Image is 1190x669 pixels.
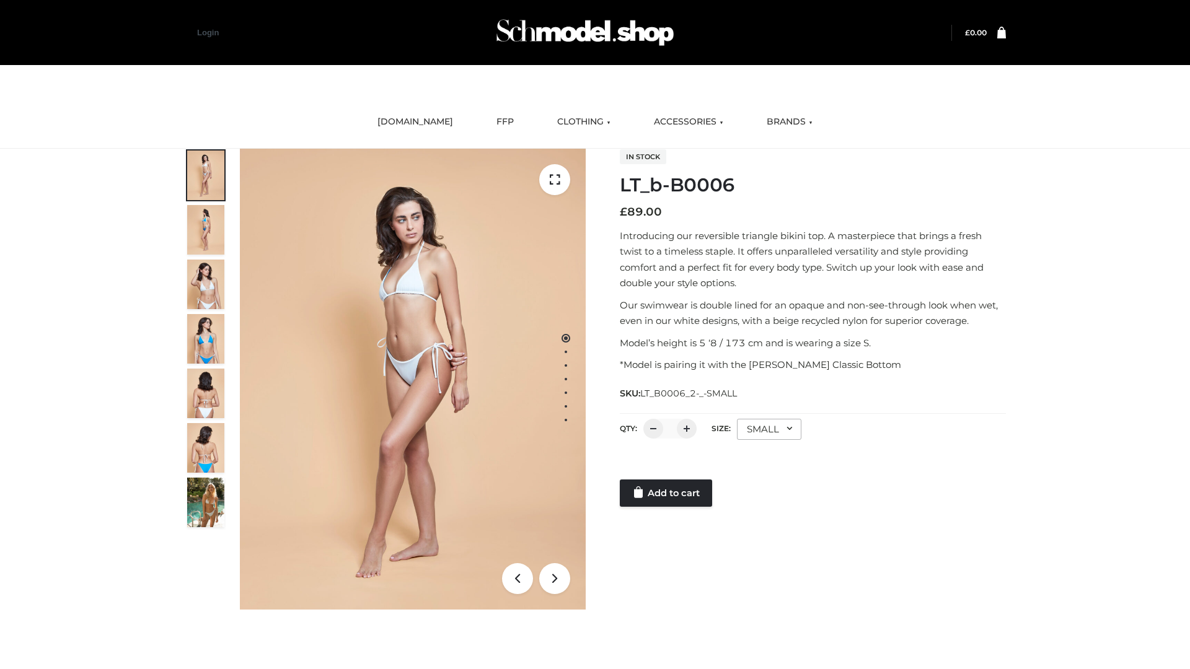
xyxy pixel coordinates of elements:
[187,478,224,527] img: Arieltop_CloudNine_AzureSky2.jpg
[640,388,737,399] span: LT_B0006_2-_-SMALL
[620,205,662,219] bdi: 89.00
[620,335,1006,351] p: Model’s height is 5 ‘8 / 173 cm and is wearing a size S.
[187,314,224,364] img: ArielClassicBikiniTop_CloudNine_AzureSky_OW114ECO_4-scaled.jpg
[620,424,637,433] label: QTY:
[737,419,801,440] div: SMALL
[197,28,219,37] a: Login
[620,174,1006,196] h1: LT_b-B0006
[187,151,224,200] img: ArielClassicBikiniTop_CloudNine_AzureSky_OW114ECO_1-scaled.jpg
[712,424,731,433] label: Size:
[620,149,666,164] span: In stock
[620,479,712,507] a: Add to cart
[645,108,733,136] a: ACCESSORIES
[620,205,627,219] span: £
[187,205,224,255] img: ArielClassicBikiniTop_CloudNine_AzureSky_OW114ECO_2-scaled.jpg
[620,357,1006,373] p: *Model is pairing it with the [PERSON_NAME] Classic Bottom
[487,108,523,136] a: FFP
[368,108,462,136] a: [DOMAIN_NAME]
[240,149,586,610] img: ArielClassicBikiniTop_CloudNine_AzureSky_OW114ECO_1
[187,260,224,309] img: ArielClassicBikiniTop_CloudNine_AzureSky_OW114ECO_3-scaled.jpg
[965,28,987,37] bdi: 0.00
[757,108,822,136] a: BRANDS
[620,386,738,401] span: SKU:
[187,423,224,473] img: ArielClassicBikiniTop_CloudNine_AzureSky_OW114ECO_8-scaled.jpg
[620,228,1006,291] p: Introducing our reversible triangle bikini top. A masterpiece that brings a fresh twist to a time...
[620,297,1006,329] p: Our swimwear is double lined for an opaque and non-see-through look when wet, even in our white d...
[492,8,678,57] img: Schmodel Admin 964
[548,108,620,136] a: CLOTHING
[965,28,970,37] span: £
[187,369,224,418] img: ArielClassicBikiniTop_CloudNine_AzureSky_OW114ECO_7-scaled.jpg
[965,28,987,37] a: £0.00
